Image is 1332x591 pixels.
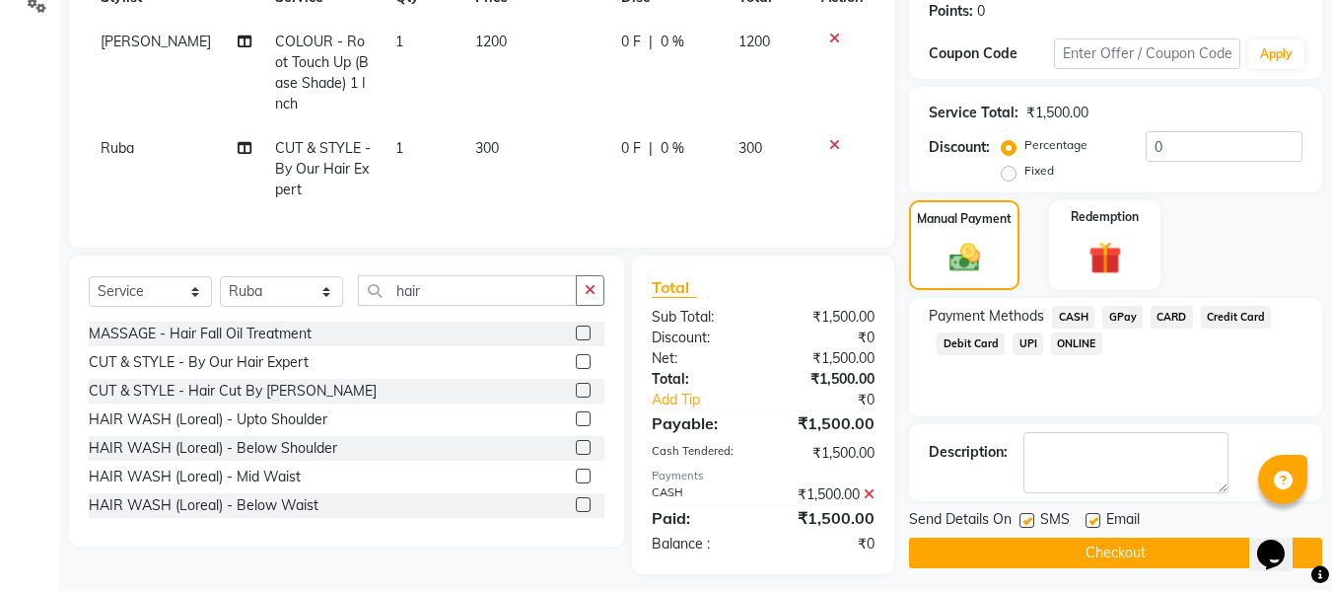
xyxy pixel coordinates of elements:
span: Debit Card [937,332,1005,355]
input: Enter Offer / Coupon Code [1054,38,1240,69]
div: CUT & STYLE - Hair Cut By [PERSON_NAME] [89,381,377,402]
button: Checkout [909,538,1322,568]
div: Total: [637,369,763,390]
span: 0 % [661,32,684,52]
span: CASH [1052,306,1094,329]
div: Net: [637,348,763,369]
span: 0 % [661,138,684,159]
div: Description: [929,442,1008,463]
div: ₹1,500.00 [1026,103,1088,123]
input: Search or Scan [358,275,577,306]
div: ₹1,500.00 [763,348,889,369]
span: SMS [1040,509,1070,534]
span: Send Details On [909,509,1012,534]
span: Credit Card [1201,306,1272,329]
div: Service Total: [929,103,1018,123]
span: CUT & STYLE - By Our Hair Expert [275,139,371,198]
span: GPay [1102,306,1143,329]
div: Discount: [637,328,763,348]
span: Ruba [101,139,134,157]
span: 0 F [621,32,641,52]
div: Cash Tendered: [637,443,763,464]
span: 0 F [621,138,641,159]
span: [PERSON_NAME] [101,33,211,50]
div: ₹1,500.00 [763,443,889,464]
span: COLOUR - Root Touch Up (Base Shade) 1 Inch [275,33,369,112]
div: Sub Total: [637,307,763,328]
div: Balance : [637,534,763,554]
div: Payments [652,468,875,484]
div: CASH [637,484,763,505]
div: ₹1,500.00 [763,369,889,390]
div: ₹0 [785,390,890,410]
button: Apply [1248,39,1304,69]
span: | [649,32,653,52]
div: ₹1,500.00 [763,506,889,530]
label: Manual Payment [917,210,1012,228]
div: Payable: [637,411,763,435]
span: 300 [738,139,762,157]
div: HAIR WASH (Loreal) - Below Waist [89,495,318,516]
iframe: chat widget [1249,512,1312,571]
label: Fixed [1024,162,1054,180]
span: 300 [475,139,499,157]
div: 0 [977,1,985,22]
div: HAIR WASH (Loreal) - Mid Waist [89,467,301,487]
div: ₹1,500.00 [763,307,889,328]
span: Total [652,277,697,298]
span: Email [1106,509,1140,534]
span: 1200 [738,33,770,50]
a: Add Tip [637,390,784,410]
span: 1 [395,139,403,157]
div: HAIR WASH (Loreal) - Upto Shoulder [89,409,327,430]
div: ₹1,500.00 [763,484,889,505]
div: ₹1,500.00 [763,411,889,435]
span: UPI [1013,332,1043,355]
span: CARD [1151,306,1193,329]
div: MASSAGE - Hair Fall Oil Treatment [89,324,312,344]
img: _cash.svg [940,240,990,275]
span: 1200 [475,33,507,50]
div: ₹0 [763,534,889,554]
label: Redemption [1071,208,1139,226]
div: Points: [929,1,973,22]
span: | [649,138,653,159]
div: Paid: [637,506,763,530]
span: ONLINE [1051,332,1102,355]
div: Discount: [929,137,990,158]
div: ₹0 [763,328,889,348]
div: HAIR WASH (Loreal) - Below Shoulder [89,438,337,459]
span: Payment Methods [929,306,1044,327]
img: _gift.svg [1079,238,1132,278]
label: Percentage [1024,136,1087,154]
div: Coupon Code [929,43,1053,64]
span: 1 [395,33,403,50]
div: CUT & STYLE - By Our Hair Expert [89,352,309,373]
